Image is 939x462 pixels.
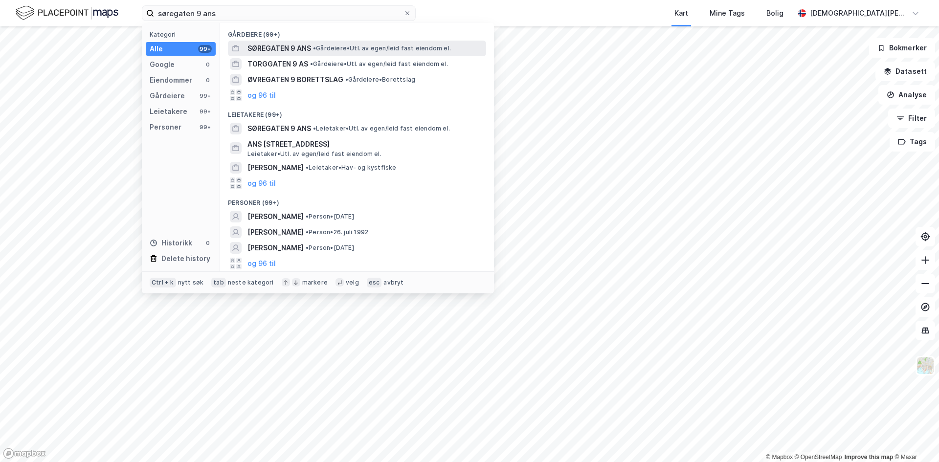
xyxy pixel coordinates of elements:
span: • [306,244,309,251]
span: • [306,164,309,171]
div: Alle [150,43,163,55]
div: Leietakere [150,106,187,117]
div: tab [211,278,226,287]
span: Gårdeiere • Borettslag [345,76,415,84]
span: Gårdeiere • Utl. av egen/leid fast eiendom el. [310,60,448,68]
div: Gårdeiere [150,90,185,102]
div: markere [302,279,328,286]
span: Person • [DATE] [306,213,354,220]
span: • [310,60,313,67]
div: Eiendommer [150,74,192,86]
button: Tags [890,132,935,152]
span: [PERSON_NAME] [247,162,304,174]
iframe: Chat Widget [890,415,939,462]
div: 99+ [198,92,212,100]
span: Leietaker • Utl. av egen/leid fast eiendom el. [313,125,450,132]
span: ANS [STREET_ADDRESS] [247,138,482,150]
div: 0 [204,76,212,84]
span: Gårdeiere • Utl. av egen/leid fast eiendom el. [313,44,451,52]
div: Personer (99+) [220,191,494,209]
span: Person • [DATE] [306,244,354,252]
button: og 96 til [247,89,276,101]
span: • [313,44,316,52]
span: Leietaker • Utl. av egen/leid fast eiendom el. [247,150,381,158]
span: Leietaker • Hav- og kystfiske [306,164,397,172]
div: Leietakere (99+) [220,103,494,121]
div: Kategori [150,31,216,38]
div: 99+ [198,108,212,115]
span: TORGGATEN 9 AS [247,58,308,70]
a: Mapbox homepage [3,448,46,459]
div: 99+ [198,45,212,53]
div: Delete history [161,253,210,264]
div: velg [346,279,359,286]
div: Historikk [150,237,192,249]
span: • [306,213,309,220]
img: Z [916,356,935,375]
span: ØVREGATEN 9 BORETTSLAG [247,74,343,86]
a: OpenStreetMap [795,454,842,461]
span: [PERSON_NAME] [247,211,304,222]
img: logo.f888ab2527a4732fd821a326f86c7f29.svg [16,4,118,22]
span: [PERSON_NAME] [247,242,304,254]
div: Gårdeiere (99+) [220,23,494,41]
span: • [313,125,316,132]
div: neste kategori [228,279,274,286]
a: Improve this map [845,454,893,461]
div: 0 [204,239,212,247]
span: SØREGATEN 9 ANS [247,123,311,134]
button: Datasett [875,62,935,81]
span: • [306,228,309,236]
div: [DEMOGRAPHIC_DATA][PERSON_NAME][DEMOGRAPHIC_DATA] [810,7,908,19]
div: Google [150,59,175,70]
button: Filter [888,109,935,128]
span: [PERSON_NAME] [247,226,304,238]
div: Mine Tags [710,7,745,19]
div: Ctrl + k [150,278,176,287]
button: og 96 til [247,258,276,269]
div: 0 [204,61,212,68]
div: Kontrollprogram for chat [890,415,939,462]
div: Personer [150,121,181,133]
span: Person • 26. juli 1992 [306,228,368,236]
div: nytt søk [178,279,204,286]
button: og 96 til [247,177,276,189]
a: Mapbox [766,454,793,461]
div: avbryt [383,279,403,286]
span: • [345,76,348,83]
input: Søk på adresse, matrikkel, gårdeiere, leietakere eller personer [154,6,403,21]
button: Analyse [878,85,935,105]
div: Kart [674,7,688,19]
span: SØREGATEN 9 ANS [247,43,311,54]
div: Bolig [766,7,783,19]
div: 99+ [198,123,212,131]
button: Bokmerker [869,38,935,58]
div: esc [367,278,382,287]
